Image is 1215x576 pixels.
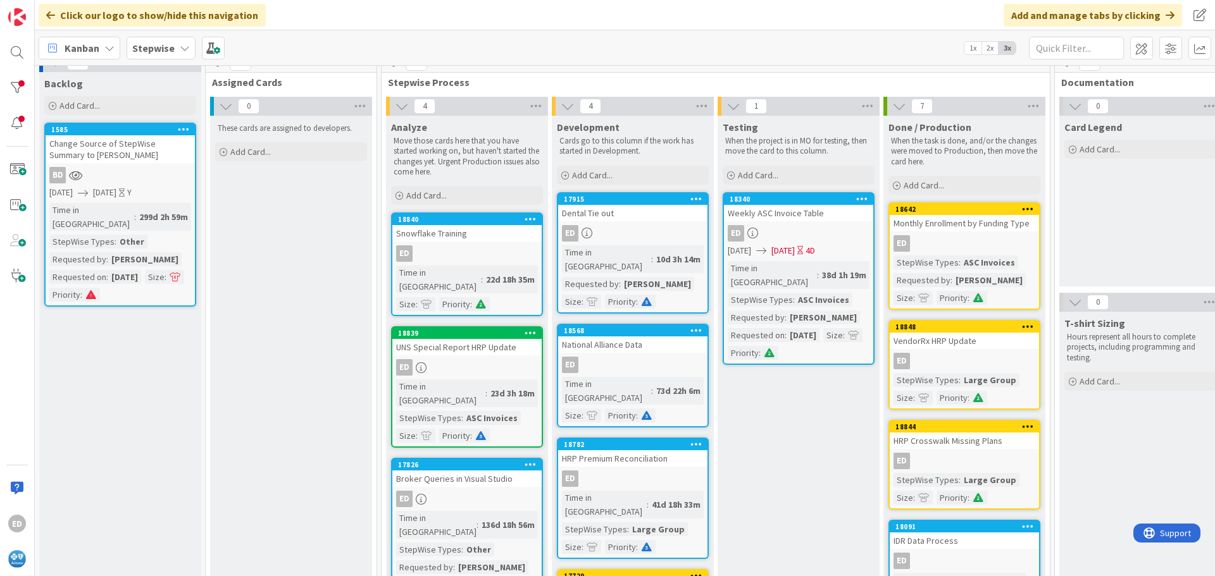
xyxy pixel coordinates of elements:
[891,136,1038,167] p: When the task is done, and/or the changes were moved to Production, then move the card here.
[1064,121,1122,133] span: Card Legend
[46,135,195,163] div: Change Source of StepWise Summary to [PERSON_NAME]
[937,391,968,405] div: Priority
[636,408,638,422] span: :
[894,273,950,287] div: Requested by
[132,42,175,54] b: Stepwise
[558,439,707,450] div: 18782
[647,498,649,512] span: :
[959,373,961,387] span: :
[888,202,1040,310] a: 18642Monthly Enrollment by Funding TypeEDStepWise Types:ASC InvoicesRequested by:[PERSON_NAME]Siz...
[396,491,413,507] div: ED
[819,268,869,282] div: 38d 1h 19m
[44,77,83,90] span: Backlog
[558,336,707,353] div: National Alliance Data
[557,121,620,133] span: Development
[738,169,778,181] span: Add Card...
[49,203,134,231] div: Time in [GEOGRAPHIC_DATA]
[557,438,709,559] a: 18782HRP Premium ReconciliationEDTime in [GEOGRAPHIC_DATA]:41d 18h 33mStepWise Types:Large GroupS...
[392,491,542,507] div: ED
[730,195,873,204] div: 18340
[478,518,538,532] div: 136d 18h 56m
[890,521,1039,532] div: 18091
[895,422,1039,431] div: 18844
[106,252,108,266] span: :
[759,346,761,360] span: :
[728,346,759,360] div: Priority
[890,204,1039,231] div: 18642Monthly Enrollment by Funding Type
[894,553,910,569] div: ED
[894,235,910,252] div: ED
[396,511,477,539] div: Time in [GEOGRAPHIC_DATA]
[558,193,707,205] div: 17915
[106,270,108,284] span: :
[238,99,259,114] span: 0
[392,339,542,355] div: UNS Special Report HRP Update
[952,273,1026,287] div: [PERSON_NAME]
[562,470,578,487] div: ED
[396,266,481,293] div: Time in [GEOGRAPHIC_DATA]
[49,288,80,302] div: Priority
[1067,332,1214,363] p: Hours represent all hours to complete projects, including programming and testing.
[888,121,971,133] span: Done / Production
[416,297,418,311] span: :
[398,460,542,469] div: 17826
[396,359,413,376] div: ED
[559,136,706,157] p: Cards go to this column if the work has started in Development.
[455,560,528,574] div: [PERSON_NAME]
[558,225,707,242] div: ED
[165,270,166,284] span: :
[564,326,707,335] div: 18568
[463,542,494,556] div: Other
[582,540,583,554] span: :
[1087,295,1109,310] span: 0
[795,293,852,307] div: ASC Invoices
[564,440,707,449] div: 18782
[416,429,418,443] span: :
[823,328,843,342] div: Size
[8,515,26,532] div: ED
[439,429,470,443] div: Priority
[27,2,58,17] span: Support
[108,270,141,284] div: [DATE]
[950,273,952,287] span: :
[890,333,1039,349] div: VendorRx HRP Update
[8,550,26,568] img: avatar
[392,328,542,339] div: 18839
[636,540,638,554] span: :
[895,522,1039,531] div: 18091
[145,270,165,284] div: Size
[725,136,872,157] p: When the project is in MO for testing, then move the card to this column.
[911,99,933,114] span: 7
[562,522,627,536] div: StepWise Types
[49,270,106,284] div: Requested on
[557,324,709,427] a: 18568National Alliance DataEDTime in [GEOGRAPHIC_DATA]:73d 22h 6mSize:Priority:
[724,225,873,242] div: ED
[651,384,653,398] span: :
[392,245,542,262] div: ED
[558,450,707,467] div: HRP Premium Reconciliation
[890,553,1039,569] div: ED
[44,123,196,307] a: 1585Change Source of StepWise Summary to [PERSON_NAME]BD[DATE][DATE]YTime in [GEOGRAPHIC_DATA]:29...
[806,244,815,257] div: 4D
[65,40,99,56] span: Kanban
[890,521,1039,549] div: 18091IDR Data Process
[890,321,1039,349] div: 18848VendorRx HRP Update
[894,491,913,505] div: Size
[981,42,999,54] span: 2x
[453,560,455,574] span: :
[558,205,707,221] div: Dental Tie out
[398,215,542,224] div: 18840
[913,391,915,405] span: :
[562,245,651,273] div: Time in [GEOGRAPHIC_DATA]
[728,244,751,257] span: [DATE]
[558,357,707,373] div: ED
[582,408,583,422] span: :
[621,277,694,291] div: [PERSON_NAME]
[392,459,542,487] div: 17826Broker Queries in Visual Studio
[649,498,704,512] div: 41d 18h 33m
[653,384,704,398] div: 73d 22h 6m
[562,277,619,291] div: Requested by
[391,326,543,448] a: 18839UNS Special Report HRP UpdateEDTime in [GEOGRAPHIC_DATA]:23d 3h 18mStepWise Types:ASC Invoic...
[558,193,707,221] div: 17915Dental Tie out
[1064,317,1125,329] span: T-shirt Sizing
